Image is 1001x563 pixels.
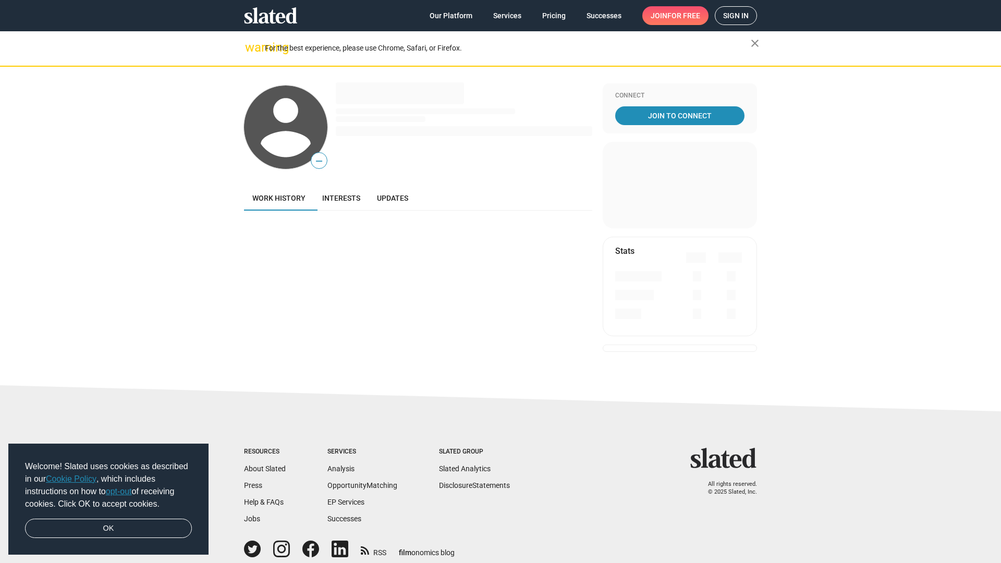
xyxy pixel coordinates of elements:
[106,487,132,496] a: opt-out
[265,41,751,55] div: For the best experience, please use Chrome, Safari, or Firefox.
[715,6,757,25] a: Sign in
[439,464,491,473] a: Slated Analytics
[399,548,411,557] span: film
[46,474,96,483] a: Cookie Policy
[617,106,742,125] span: Join To Connect
[542,6,566,25] span: Pricing
[369,186,417,211] a: Updates
[439,481,510,489] a: DisclosureStatements
[244,498,284,506] a: Help & FAQs
[244,515,260,523] a: Jobs
[244,186,314,211] a: Work history
[361,542,386,558] a: RSS
[327,481,397,489] a: OpportunityMatching
[25,519,192,538] a: dismiss cookie message
[244,448,286,456] div: Resources
[311,154,327,168] span: —
[327,464,355,473] a: Analysis
[377,194,408,202] span: Updates
[697,481,757,496] p: All rights reserved. © 2025 Slated, Inc.
[327,448,397,456] div: Services
[399,540,455,558] a: filmonomics blog
[252,194,306,202] span: Work history
[667,6,700,25] span: for free
[615,92,744,100] div: Connect
[534,6,574,25] a: Pricing
[587,6,621,25] span: Successes
[578,6,630,25] a: Successes
[314,186,369,211] a: Interests
[25,460,192,510] span: Welcome! Slated uses cookies as described in our , which includes instructions on how to of recei...
[327,515,361,523] a: Successes
[642,6,709,25] a: Joinfor free
[244,464,286,473] a: About Slated
[421,6,481,25] a: Our Platform
[245,41,258,54] mat-icon: warning
[723,7,749,25] span: Sign in
[322,194,360,202] span: Interests
[8,444,209,555] div: cookieconsent
[651,6,700,25] span: Join
[615,246,634,256] mat-card-title: Stats
[493,6,521,25] span: Services
[485,6,530,25] a: Services
[327,498,364,506] a: EP Services
[244,481,262,489] a: Press
[439,448,510,456] div: Slated Group
[615,106,744,125] a: Join To Connect
[749,37,761,50] mat-icon: close
[430,6,472,25] span: Our Platform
